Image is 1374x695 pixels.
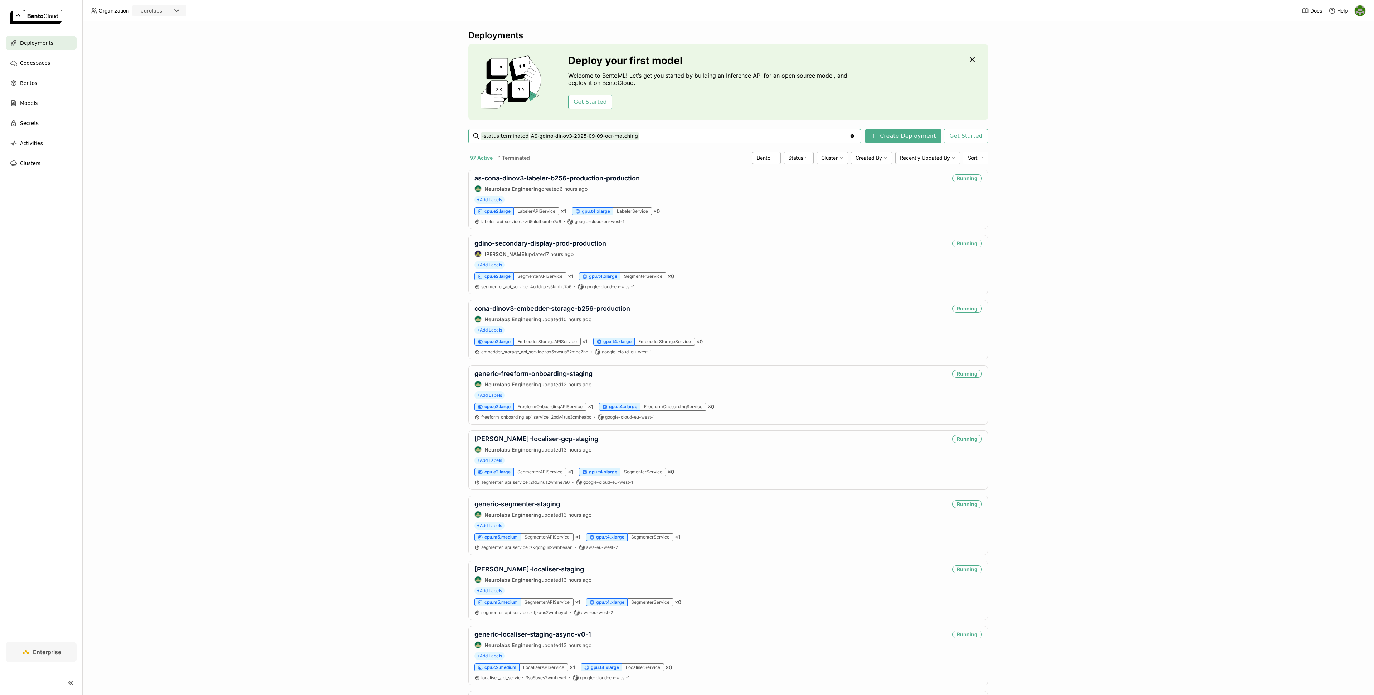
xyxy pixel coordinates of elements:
[484,512,541,518] strong: Neurolabs Engineering
[474,250,606,257] div: updated
[484,186,541,192] strong: Neurolabs Engineering
[821,155,838,161] span: Cluster
[481,284,571,290] a: segmenter_api_service:4oddkpes5kmhe7a6
[163,8,164,15] input: Selected neurolabs.
[784,152,814,164] div: Status
[20,59,50,67] span: Codespaces
[481,479,570,485] span: segmenter_api_service 2fd3ihus2wmhe7a6
[952,305,982,313] div: Running
[968,155,978,161] span: Sort
[20,99,38,107] span: Models
[514,468,566,476] div: SegmenterAPIService
[475,251,481,257] img: Farouk Ghallabi
[561,642,591,648] span: 13 hours ago
[481,349,588,354] span: embedder_storage_api_service ox5xwsus52mhe7hn
[944,129,988,143] button: Get Started
[474,55,551,109] img: cover onboarding
[481,284,571,289] span: segmenter_api_service 4oddkpes5kmhe7a6
[596,599,624,605] span: gpu.t4.xlarge
[475,316,481,322] img: Neurolabs Engineering
[484,381,541,387] strong: Neurolabs Engineering
[474,457,505,464] span: +Add Labels
[33,648,61,656] span: Enterprise
[757,155,770,161] span: Bento
[497,153,531,163] button: 1 Terminated
[752,152,781,164] div: Bento
[474,435,598,443] a: [PERSON_NAME]-localiser-gcp-staging
[582,208,610,214] span: gpu.t4.xlarge
[6,96,77,110] a: Models
[474,391,505,399] span: +Add Labels
[585,284,635,290] span: google-cloud-eu-west-1
[668,469,674,475] span: × 0
[481,479,570,485] a: segmenter_api_service:2fd3ihus2wmhe7a6
[474,576,591,583] div: updated
[99,8,129,14] span: Organization
[475,185,481,192] img: Neurolabs Engineering
[602,349,652,355] span: google-cloud-eu-west-1
[520,663,568,671] div: LocaliserAPIService
[622,663,664,671] div: LocaliserService
[474,240,606,247] a: gdino-secondary-display-prod-production
[474,587,505,595] span: +Add Labels
[561,577,591,583] span: 13 hours ago
[708,404,714,410] span: × 0
[474,652,505,660] span: +Add Labels
[628,533,673,541] div: SegmenterService
[6,116,77,130] a: Secrets
[475,511,481,518] img: Neurolabs Engineering
[653,208,660,214] span: × 0
[474,511,591,518] div: updated
[561,512,591,518] span: 13 hours ago
[474,305,630,312] a: cona-dinov3-embedder-storage-b256-production
[895,152,960,164] div: Recently Updated By
[560,186,588,192] span: 6 hours ago
[475,576,481,583] img: Neurolabs Engineering
[484,208,511,214] span: cpu.e2.large
[545,349,546,354] span: :
[481,414,591,420] a: freeform_onboarding_api_service:2pdv4tus3cmheabc
[474,370,593,377] a: generic-freeform-onboarding-staging
[609,404,637,410] span: gpu.t4.xlarge
[484,447,541,453] strong: Neurolabs Engineering
[521,219,522,224] span: :
[484,642,541,648] strong: Neurolabs Engineering
[484,469,511,475] span: cpu.e2.large
[474,326,505,334] span: +Add Labels
[1337,8,1348,14] span: Help
[481,219,561,224] span: labeler_api_service zzd5ulutbomhe7a6
[596,534,624,540] span: gpu.t4.xlarge
[788,155,803,161] span: Status
[475,446,481,453] img: Neurolabs Engineering
[484,577,541,583] strong: Neurolabs Engineering
[481,610,567,615] span: segmenter_api_service zltjzxus2wmheycf
[568,95,612,109] button: Get Started
[952,435,982,443] div: Running
[514,207,559,215] div: LabelerAPIService
[546,251,574,257] span: 7 hours ago
[514,403,586,411] div: FreeformOnboardingAPIService
[6,136,77,150] a: Activities
[561,381,591,387] span: 12 hours ago
[20,39,53,47] span: Deployments
[568,273,573,280] span: × 1
[635,338,695,346] div: EmbedderStorageService
[640,403,706,411] div: FreeformOnboardingService
[528,284,530,289] span: :
[474,185,640,192] div: created
[588,404,593,410] span: × 1
[952,174,982,182] div: Running
[583,479,633,485] span: google-cloud-eu-west-1
[484,274,511,279] span: cpu.e2.large
[952,240,982,247] div: Running
[952,500,982,508] div: Running
[603,339,632,344] span: gpu.t4.xlarge
[524,675,525,680] span: :
[20,119,39,127] span: Secrets
[474,196,505,204] span: +Add Labels
[561,316,591,322] span: 10 hours ago
[474,631,591,638] a: generic-localiser-staging-async-v0-1
[481,675,566,680] span: localiser_api_service 3so6byes2wmheycf
[6,56,77,70] a: Codespaces
[475,642,481,648] img: Neurolabs Engineering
